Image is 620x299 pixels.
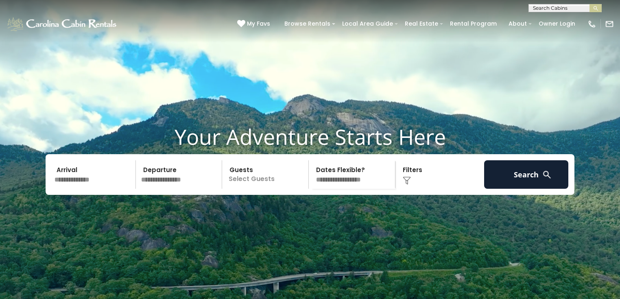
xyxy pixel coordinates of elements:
a: About [504,17,531,30]
a: Real Estate [401,17,442,30]
img: phone-regular-white.png [587,20,596,28]
img: search-regular-white.png [542,170,552,180]
img: mail-regular-white.png [605,20,614,28]
a: Owner Login [535,17,579,30]
a: My Favs [237,20,272,28]
img: filter--v1.png [403,177,411,185]
h1: Your Adventure Starts Here [6,124,614,149]
a: Local Area Guide [338,17,397,30]
span: My Favs [247,20,270,28]
a: Browse Rentals [280,17,334,30]
a: Rental Program [446,17,501,30]
img: White-1-1-2.png [6,16,119,32]
p: Select Guests [225,160,308,189]
button: Search [484,160,568,189]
